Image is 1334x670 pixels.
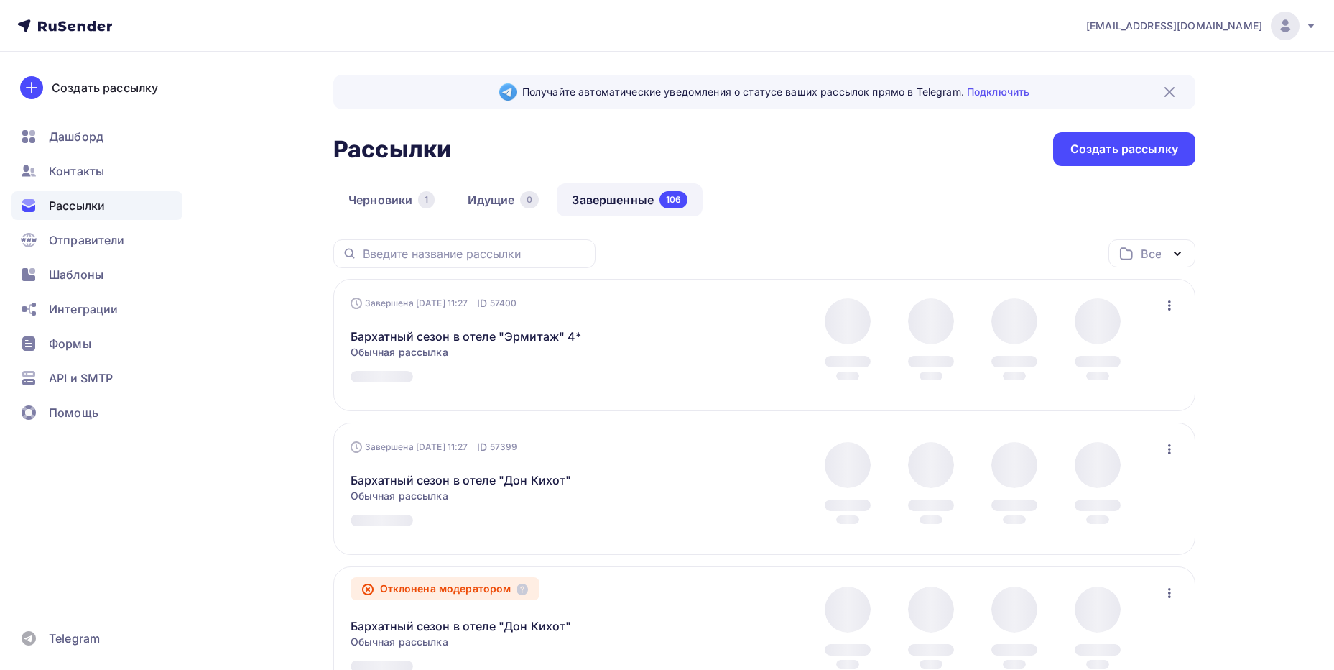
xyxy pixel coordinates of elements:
a: Рассылки [11,191,182,220]
a: Дашборд [11,122,182,151]
span: Telegram [49,630,100,647]
div: 106 [659,191,687,208]
div: Отклонена модератором [351,577,540,600]
div: Завершена [DATE] 11:27 [351,440,518,454]
a: Отправители [11,226,182,254]
a: Контакты [11,157,182,185]
div: Завершена [DATE] 11:27 [351,296,517,311]
span: Обычная рассылка [351,345,448,359]
a: Бархатный сезон в отеле "Эрмитаж" 4* [351,328,582,345]
img: Telegram [499,83,517,101]
span: API и SMTP [49,370,113,387]
span: Дашборд [49,128,103,145]
span: Интеграции [49,300,118,318]
input: Введите название рассылки [363,246,587,262]
span: Шаблоны [49,266,103,283]
span: Получайте автоматические уведомления о статусе ваших рассылок прямо в Telegram. [522,85,1029,99]
div: Создать рассылку [52,79,158,96]
span: [EMAIL_ADDRESS][DOMAIN_NAME] [1086,19,1262,33]
a: Завершенные106 [557,183,703,216]
a: Бархатный сезон в отеле "Дон Кихот" [351,472,572,489]
a: Черновики1 [333,183,450,216]
span: Формы [49,335,91,352]
span: Помощь [49,404,98,421]
span: 57400 [490,296,517,311]
h2: Рассылки [333,135,451,164]
span: Рассылки [49,197,105,214]
span: ID [477,440,487,454]
a: Бархатный сезон в отеле "Дон Кихот" [351,618,572,635]
div: Создать рассылку [1070,141,1178,157]
div: 0 [520,191,539,208]
a: Формы [11,329,182,358]
a: Шаблоны [11,260,182,289]
button: Все [1108,239,1195,267]
span: Отправители [49,231,125,249]
a: Подключить [967,86,1029,98]
div: 1 [418,191,435,208]
span: Контакты [49,162,104,180]
span: 57399 [490,440,518,454]
span: Обычная рассылка [351,489,448,503]
div: Все [1141,245,1161,262]
span: ID [477,296,487,311]
a: Идущие0 [453,183,554,216]
span: Обычная рассылка [351,635,448,649]
a: [EMAIL_ADDRESS][DOMAIN_NAME] [1086,12,1317,40]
